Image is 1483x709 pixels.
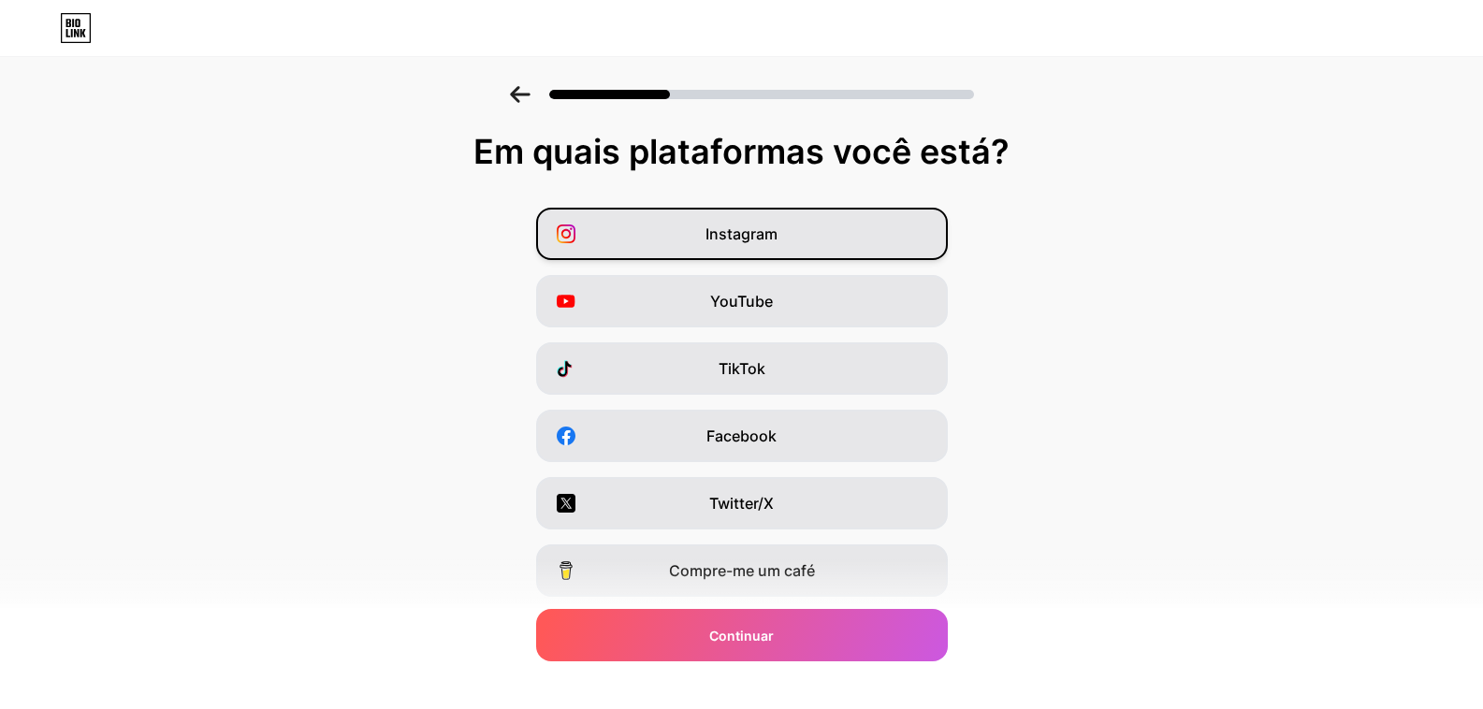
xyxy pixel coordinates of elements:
font: TikTok [719,359,765,378]
font: Compre-me um café [669,561,815,580]
font: Continuar [709,628,774,644]
font: Facebook [706,427,777,445]
font: Instagram [705,224,778,243]
font: YouTube [710,292,773,311]
font: Twitter/X [709,494,774,513]
font: Em quais plataformas você está? [473,131,1010,172]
